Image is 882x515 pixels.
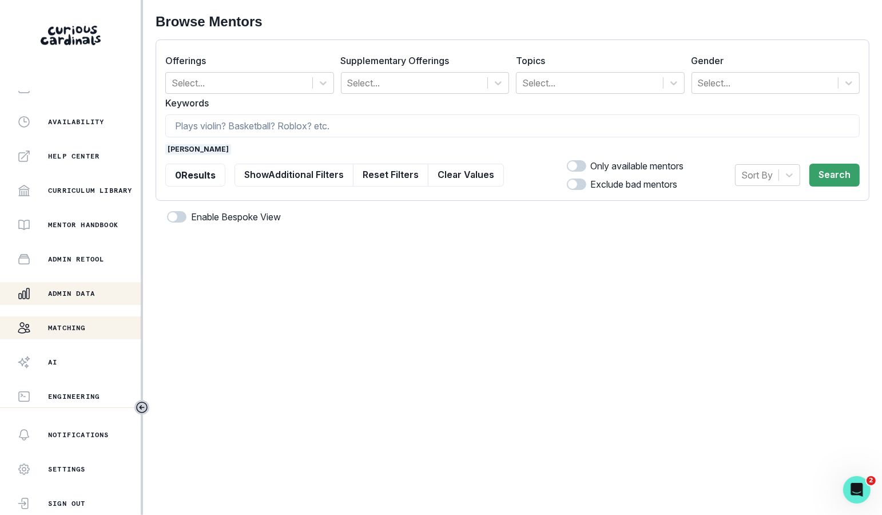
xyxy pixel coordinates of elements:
label: Topics [516,54,678,68]
p: Enable Bespoke View [191,210,281,224]
p: Notifications [48,430,109,439]
p: Only available mentors [591,159,684,173]
p: Exclude bad mentors [591,177,678,191]
p: Mentor Handbook [48,220,118,229]
button: Search [809,164,860,187]
span: [PERSON_NAME] [165,144,231,154]
p: Matching [48,323,86,332]
p: Engineering [48,392,100,401]
p: Help Center [48,152,100,161]
label: Gender [692,54,853,68]
p: Sign Out [48,499,86,508]
button: Toggle sidebar [134,400,149,415]
p: Availability [48,117,104,126]
input: Plays violin? Basketball? Roblox? etc. [165,114,860,137]
h2: Browse Mentors [156,14,869,30]
p: 0 Results [175,168,216,182]
p: Settings [48,465,86,474]
button: Reset Filters [353,164,428,187]
span: 2 [867,476,876,485]
label: Supplementary Offerings [341,54,503,68]
p: Admin Retool [48,255,104,264]
p: AI [48,358,57,367]
button: Clear Values [428,164,504,187]
label: Keywords [165,96,853,110]
label: Offerings [165,54,327,68]
p: Admin Data [48,289,95,298]
button: ShowAdditional Filters [235,164,353,187]
p: Curriculum Library [48,186,133,195]
iframe: Intercom live chat [843,476,871,504]
img: Curious Cardinals Logo [41,26,101,45]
